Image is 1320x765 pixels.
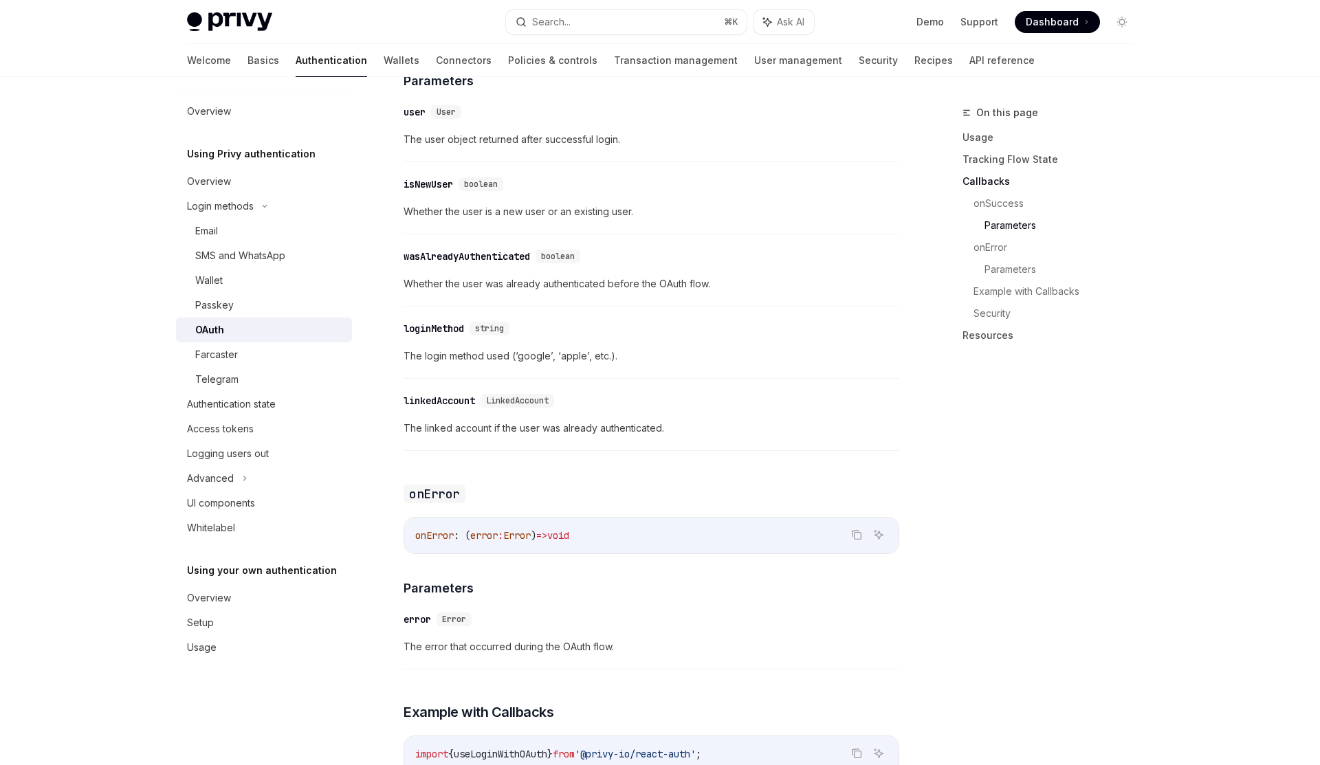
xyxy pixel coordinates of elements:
[187,590,231,606] div: Overview
[176,169,352,194] a: Overview
[404,105,426,119] div: user
[187,470,234,487] div: Advanced
[176,219,352,243] a: Email
[195,322,224,338] div: OAuth
[859,44,898,77] a: Security
[503,529,531,542] span: Error
[547,529,569,542] span: void
[498,529,503,542] span: :
[176,491,352,515] a: UI components
[436,44,492,77] a: Connectors
[969,44,1035,77] a: API reference
[187,520,235,536] div: Whitelabel
[960,15,998,29] a: Support
[696,748,701,760] span: ;
[404,420,899,436] span: The linked account if the user was already authenticated.
[777,15,804,29] span: Ask AI
[187,639,217,656] div: Usage
[404,177,453,191] div: isNewUser
[448,748,454,760] span: {
[724,16,738,27] span: ⌘ K
[984,214,1144,236] a: Parameters
[1015,11,1100,33] a: Dashboard
[176,318,352,342] a: OAuth
[506,10,747,34] button: Search...⌘K
[195,223,218,239] div: Email
[973,236,1144,258] a: onError
[984,258,1144,280] a: Parameters
[404,579,474,597] span: Parameters
[508,44,597,77] a: Policies & controls
[187,103,231,120] div: Overview
[973,302,1144,324] a: Security
[753,10,814,34] button: Ask AI
[464,179,498,190] span: boolean
[962,148,1144,170] a: Tracking Flow State
[486,395,549,406] span: LinkedAccount
[195,297,234,313] div: Passkey
[187,198,254,214] div: Login methods
[1026,15,1079,29] span: Dashboard
[187,421,254,437] div: Access tokens
[404,612,431,626] div: error
[575,748,696,760] span: '@privy-io/react-auth'
[547,748,553,760] span: }
[848,744,866,762] button: Copy the contents from the code block
[531,529,536,542] span: )
[195,247,285,264] div: SMS and WhatsApp
[187,44,231,77] a: Welcome
[962,170,1144,192] a: Callbacks
[187,445,269,462] div: Logging users out
[176,610,352,635] a: Setup
[470,529,498,542] span: error
[247,44,279,77] a: Basics
[176,441,352,466] a: Logging users out
[553,748,575,760] span: from
[176,635,352,660] a: Usage
[187,562,337,579] h5: Using your own authentication
[187,495,255,511] div: UI components
[176,268,352,293] a: Wallet
[454,529,470,542] span: : (
[914,44,953,77] a: Recipes
[437,107,456,118] span: User
[176,367,352,392] a: Telegram
[404,203,899,220] span: Whether the user is a new user or an existing user.
[754,44,842,77] a: User management
[404,250,530,263] div: wasAlreadyAuthenticated
[1111,11,1133,33] button: Toggle dark mode
[187,614,214,631] div: Setup
[415,529,454,542] span: onError
[187,146,316,162] h5: Using Privy authentication
[404,639,899,655] span: The error that occurred during the OAuth flow.
[976,104,1038,121] span: On this page
[404,485,465,503] code: onError
[870,744,888,762] button: Ask AI
[475,323,504,334] span: string
[195,272,223,289] div: Wallet
[176,99,352,124] a: Overview
[176,342,352,367] a: Farcaster
[176,586,352,610] a: Overview
[176,392,352,417] a: Authentication state
[187,12,272,32] img: light logo
[176,293,352,318] a: Passkey
[962,324,1144,346] a: Resources
[415,748,448,760] span: import
[384,44,419,77] a: Wallets
[195,371,239,388] div: Telegram
[536,529,547,542] span: =>
[532,14,571,30] div: Search...
[404,348,899,364] span: The login method used (‘google’, ‘apple’, etc.).
[296,44,367,77] a: Authentication
[614,44,738,77] a: Transaction management
[404,71,474,90] span: Parameters
[187,396,276,412] div: Authentication state
[176,515,352,540] a: Whitelabel
[962,126,1144,148] a: Usage
[404,131,899,148] span: The user object returned after successful login.
[404,276,899,292] span: Whether the user was already authenticated before the OAuth flow.
[541,251,575,262] span: boolean
[973,192,1144,214] a: onSuccess
[187,173,231,190] div: Overview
